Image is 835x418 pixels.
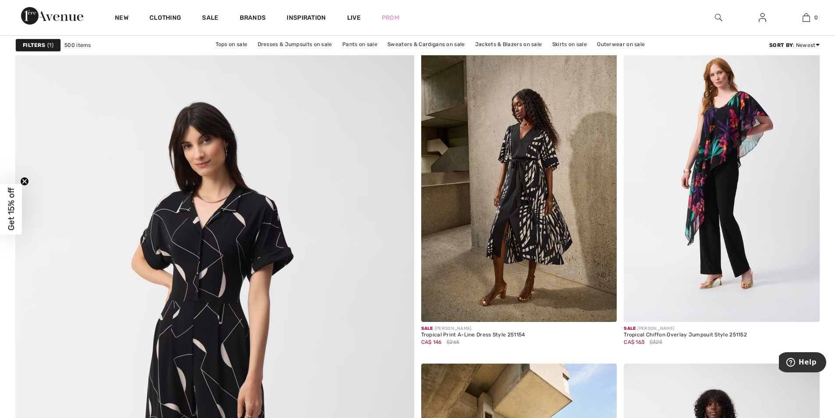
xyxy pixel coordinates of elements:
[814,14,818,21] span: 0
[64,41,91,49] span: 500 items
[624,326,636,331] span: Sale
[421,326,433,331] span: Sale
[779,352,826,374] iframe: Opens a widget where you can find more information
[287,14,326,23] span: Inspiration
[759,12,766,23] img: My Info
[253,39,337,50] a: Dresses & Jumpsuits on sale
[624,325,747,332] div: [PERSON_NAME]
[382,13,399,22] a: Prom
[23,41,45,49] strong: Filters
[421,325,525,332] div: [PERSON_NAME]
[240,14,266,23] a: Brands
[447,338,459,346] span: $265
[347,13,361,22] a: Live
[769,42,793,48] strong: Sort By
[624,339,644,345] span: CA$ 163
[471,39,547,50] a: Jackets & Blazers on sale
[149,14,181,23] a: Clothing
[47,41,53,49] span: 1
[21,7,83,25] img: 1ère Avenue
[752,12,773,23] a: Sign In
[785,12,828,23] a: 0
[650,338,662,346] span: $325
[624,332,747,338] div: Tropical Chiffon Overlay Jumpsuit Style 251152
[20,177,29,186] button: Close teaser
[421,332,525,338] div: Tropical Print A-Line Dress Style 251154
[803,12,810,23] img: My Bag
[715,12,722,23] img: search the website
[338,39,382,50] a: Pants on sale
[593,39,649,50] a: Outerwear on sale
[421,339,442,345] span: CA$ 146
[421,28,617,322] img: Tropical Print A-Line Dress Style 251154. Black/Multi
[6,188,16,231] span: Get 15% off
[769,41,820,49] div: : Newest
[115,14,128,23] a: New
[211,39,252,50] a: Tops on sale
[383,39,469,50] a: Sweaters & Cardigans on sale
[624,28,820,322] img: Tropical Chiffon Overlay Jumpsuit Style 251152. Black/Multi
[548,39,591,50] a: Skirts on sale
[202,14,218,23] a: Sale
